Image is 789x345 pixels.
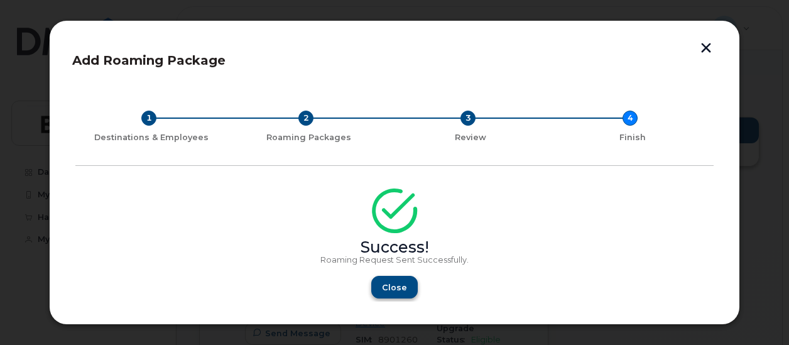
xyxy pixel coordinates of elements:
[80,133,222,143] div: Destinations & Employees
[734,290,780,336] iframe: Messenger Launcher
[75,243,714,253] div: Success!
[72,53,226,68] span: Add Roaming Package
[298,111,313,126] div: 2
[232,133,384,143] div: Roaming Packages
[394,133,547,143] div: Review
[460,111,476,126] div: 3
[75,255,714,265] p: Roaming Request Sent Successfully.
[371,276,418,298] button: Close
[382,282,407,293] span: Close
